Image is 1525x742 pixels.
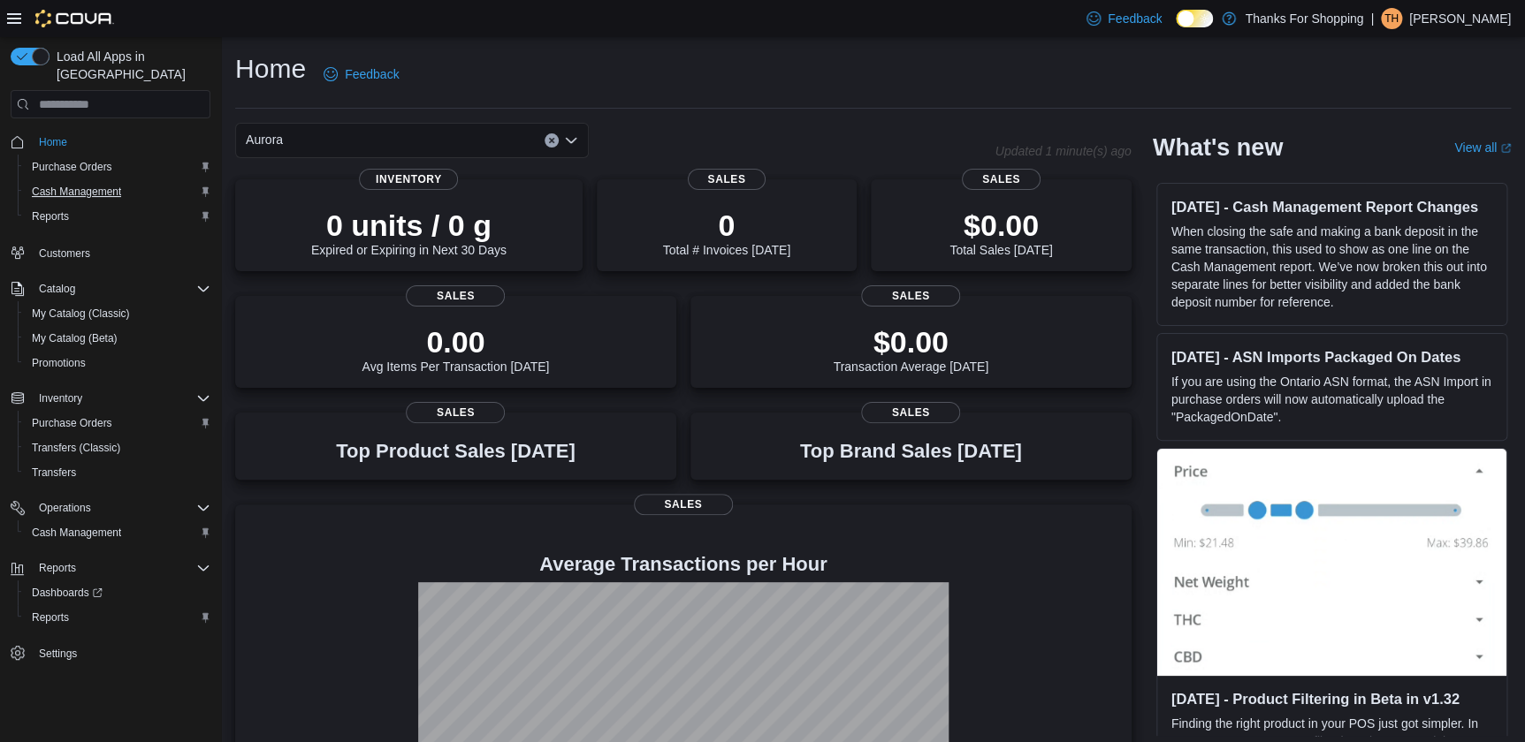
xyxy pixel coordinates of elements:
[25,437,210,458] span: Transfers (Classic)
[32,557,210,579] span: Reports
[18,351,217,375] button: Promotions
[545,133,559,148] button: Clear input
[1171,690,1492,708] h3: [DATE] - Product Filtering in Beta in v1.32
[311,208,507,257] div: Expired or Expiring in Next 30 Days
[4,276,217,301] button: Catalog
[18,301,217,326] button: My Catalog (Classic)
[1454,140,1511,155] a: View allExternal link
[39,647,77,661] span: Settings
[663,208,790,243] p: 0
[949,208,1052,243] p: $0.00
[18,605,217,630] button: Reports
[32,160,112,174] span: Purchase Orders
[235,51,306,87] h1: Home
[32,131,210,153] span: Home
[25,206,210,227] span: Reports
[1245,8,1363,29] p: Thanks For Shopping
[25,462,83,483] a: Transfers
[32,278,210,299] span: Catalog
[25,156,119,178] a: Purchase Orders
[32,610,69,625] span: Reports
[25,328,210,349] span: My Catalog (Beta)
[18,179,217,204] button: Cash Management
[634,494,733,515] span: Sales
[1500,143,1511,154] svg: External link
[246,129,283,150] span: Aurora
[833,324,988,360] p: $0.00
[25,607,76,628] a: Reports
[336,441,575,462] h3: Top Product Sales [DATE]
[32,307,130,321] span: My Catalog (Classic)
[25,413,210,434] span: Purchase Orders
[50,48,210,83] span: Load All Apps in [GEOGRAPHIC_DATA]
[32,497,210,519] span: Operations
[949,208,1052,257] div: Total Sales [DATE]
[1079,1,1169,36] a: Feedback
[4,556,217,580] button: Reports
[1370,8,1374,29] p: |
[32,416,112,430] span: Purchase Orders
[1171,373,1492,426] p: If you are using the Ontario ASN format, the ASN Import in purchase orders will now automatically...
[32,526,121,540] span: Cash Management
[25,522,128,543] a: Cash Management
[25,607,210,628] span: Reports
[39,391,82,405] span: Inventory
[1384,8,1399,29] span: TH
[32,441,120,455] span: Transfers (Classic)
[25,206,76,227] a: Reports
[4,239,217,265] button: Customers
[316,57,406,92] a: Feedback
[39,135,67,149] span: Home
[1409,8,1511,29] p: [PERSON_NAME]
[1171,348,1492,366] h3: [DATE] - ASN Imports Packaged On Dates
[25,462,210,483] span: Transfers
[25,303,210,324] span: My Catalog (Classic)
[32,331,118,345] span: My Catalog (Beta)
[32,388,210,409] span: Inventory
[311,208,507,243] p: 0 units / 0 g
[18,411,217,435] button: Purchase Orders
[362,324,549,374] div: Avg Items Per Transaction [DATE]
[688,169,766,190] span: Sales
[962,169,1040,190] span: Sales
[4,386,217,411] button: Inventory
[39,246,90,261] span: Customers
[4,129,217,155] button: Home
[18,155,217,179] button: Purchase Orders
[833,324,988,374] div: Transaction Average [DATE]
[32,497,98,519] button: Operations
[345,65,399,83] span: Feedback
[1108,10,1162,27] span: Feedback
[861,285,960,307] span: Sales
[249,554,1117,575] h4: Average Transactions per Hour
[362,324,549,360] p: 0.00
[25,181,210,202] span: Cash Management
[25,303,137,324] a: My Catalog (Classic)
[18,460,217,485] button: Transfers
[18,435,217,460] button: Transfers (Classic)
[32,586,103,600] span: Dashboards
[359,169,458,190] span: Inventory
[25,582,110,603] a: Dashboards
[32,243,97,264] a: Customers
[32,278,82,299] button: Catalog
[18,204,217,229] button: Reports
[25,582,210,603] span: Dashboards
[18,326,217,351] button: My Catalog (Beta)
[4,496,217,520] button: Operations
[11,122,210,712] nav: Complex example
[32,132,74,153] a: Home
[1176,10,1213,28] input: Dark Mode
[663,208,790,257] div: Total # Invoices [DATE]
[32,466,76,480] span: Transfers
[32,643,84,664] a: Settings
[32,356,86,370] span: Promotions
[25,328,125,349] a: My Catalog (Beta)
[861,402,960,423] span: Sales
[32,388,89,409] button: Inventory
[406,402,505,423] span: Sales
[25,156,210,178] span: Purchase Orders
[25,437,127,458] a: Transfers (Classic)
[25,352,210,374] span: Promotions
[25,413,119,434] a: Purchase Orders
